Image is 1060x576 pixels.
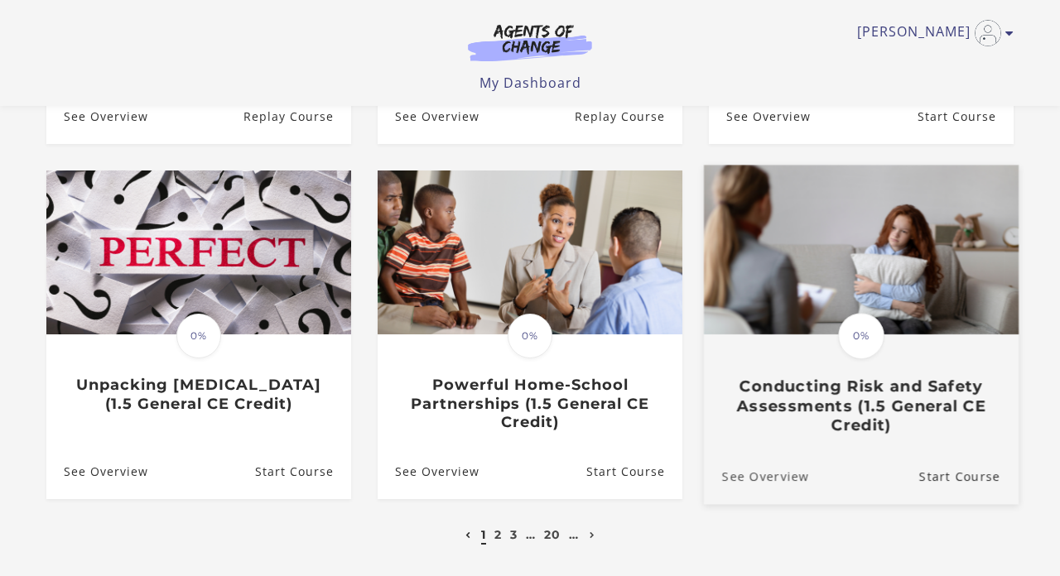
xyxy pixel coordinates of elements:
[481,527,486,542] a: 1
[46,444,148,498] a: Unpacking Perfectionism (1.5 General CE Credit): See Overview
[918,90,1014,144] a: Ethics and Boundaries with Technology (1 Ethics CE Credit): Resume Course
[508,314,552,358] span: 0%
[838,313,884,359] span: 0%
[526,527,536,542] a: …
[575,90,682,144] a: Welcome to Agents of Change Continuing Education!: Resume Course
[544,527,561,542] a: 20
[919,449,1019,504] a: Conducting Risk and Safety Assessments (1.5 General CE Credit): Resume Course
[46,90,148,144] a: Looking for Live Events? NP: See Overview
[378,444,479,498] a: Powerful Home-School Partnerships (1.5 General CE Credit): See Overview
[243,90,351,144] a: Looking for Live Events? NP: Resume Course
[585,527,600,542] a: Next page
[722,377,1000,434] h3: Conducting Risk and Safety Assessments (1.5 General CE Credit)
[709,90,811,144] a: Ethics and Boundaries with Technology (1 Ethics CE Credit): See Overview
[494,527,502,542] a: 2
[378,90,479,144] a: Welcome to Agents of Change Continuing Education!: See Overview
[64,376,333,413] h3: Unpacking [MEDICAL_DATA] (1.5 General CE Credit)
[176,314,221,358] span: 0%
[510,527,518,542] a: 3
[255,444,351,498] a: Unpacking Perfectionism (1.5 General CE Credit): Resume Course
[586,444,682,498] a: Powerful Home-School Partnerships (1.5 General CE Credit): Resume Course
[479,74,581,92] a: My Dashboard
[704,449,809,504] a: Conducting Risk and Safety Assessments (1.5 General CE Credit): See Overview
[395,376,664,432] h3: Powerful Home-School Partnerships (1.5 General CE Credit)
[857,20,1005,46] a: Toggle menu
[569,527,579,542] a: …
[450,23,609,61] img: Agents of Change Logo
